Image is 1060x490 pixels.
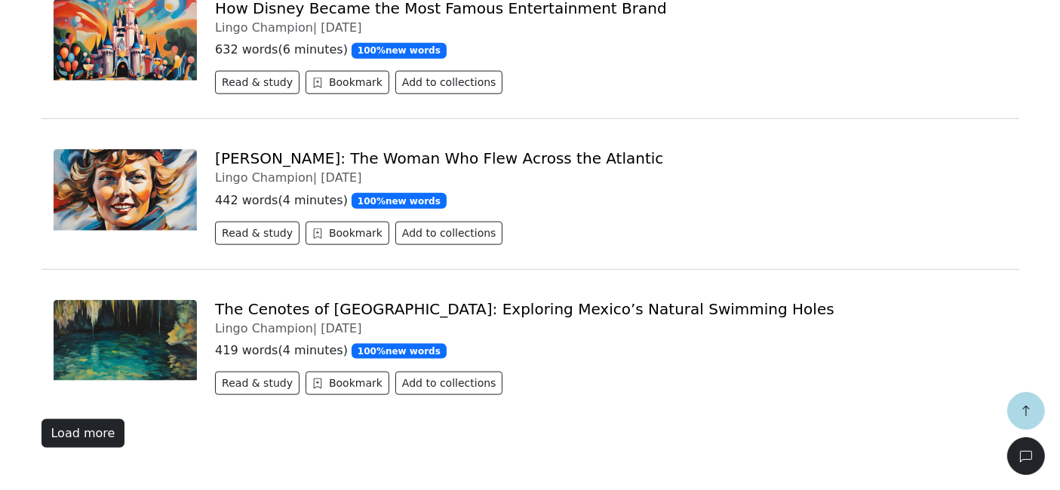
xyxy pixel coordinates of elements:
[395,71,503,94] button: Add to collections
[215,228,306,243] a: Read & study
[395,372,503,395] button: Add to collections
[306,372,389,395] button: Bookmark
[54,149,198,230] img: image-1739421125534.jpg
[321,170,361,185] span: [DATE]
[321,321,361,335] span: [DATE]
[215,300,834,318] a: The Cenotes of [GEOGRAPHIC_DATA]: Exploring Mexico’s Natural Swimming Holes
[321,20,361,35] span: [DATE]
[395,222,503,245] button: Add to collections
[352,344,447,359] span: 100 % new words
[215,170,1006,185] div: Lingo Champion |
[215,149,663,167] a: [PERSON_NAME]: The Woman Who Flew Across the Atlantic
[306,222,389,245] button: Bookmark
[54,300,198,381] img: image-1739420938910.jpg
[215,321,1006,335] div: Lingo Champion |
[352,43,447,58] span: 100 % new words
[215,372,300,395] button: Read & study
[215,20,1006,35] div: Lingo Champion |
[215,41,1006,59] p: 632 words ( 6 minutes )
[215,78,306,92] a: Read & study
[41,419,125,448] button: Load more
[215,191,1006,210] p: 442 words ( 4 minutes )
[215,378,306,393] a: Read & study
[215,341,1006,360] p: 419 words ( 4 minutes )
[215,71,300,94] button: Read & study
[215,222,300,245] button: Read & study
[352,193,447,208] span: 100 % new words
[306,71,389,94] button: Bookmark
